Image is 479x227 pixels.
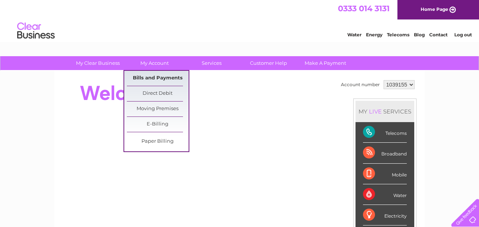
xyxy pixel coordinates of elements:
[366,32,382,37] a: Energy
[387,32,409,37] a: Telecoms
[181,56,242,70] a: Services
[356,101,414,122] div: MY SERVICES
[347,32,361,37] a: Water
[124,56,186,70] a: My Account
[363,205,407,226] div: Electricity
[414,32,425,37] a: Blog
[363,122,407,143] div: Telecoms
[339,78,382,91] td: Account number
[363,164,407,184] div: Mobile
[127,102,189,116] a: Moving Premises
[67,56,129,70] a: My Clear Business
[127,86,189,101] a: Direct Debit
[338,4,390,13] a: 0333 014 3131
[429,32,448,37] a: Contact
[127,117,189,132] a: E-Billing
[454,32,472,37] a: Log out
[17,19,55,42] img: logo.png
[238,56,299,70] a: Customer Help
[295,56,356,70] a: Make A Payment
[363,143,407,163] div: Broadband
[127,71,189,86] a: Bills and Payments
[63,4,417,36] div: Clear Business is a trading name of Verastar Limited (registered in [GEOGRAPHIC_DATA] No. 3667643...
[363,184,407,205] div: Water
[127,134,189,149] a: Paper Billing
[367,108,383,115] div: LIVE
